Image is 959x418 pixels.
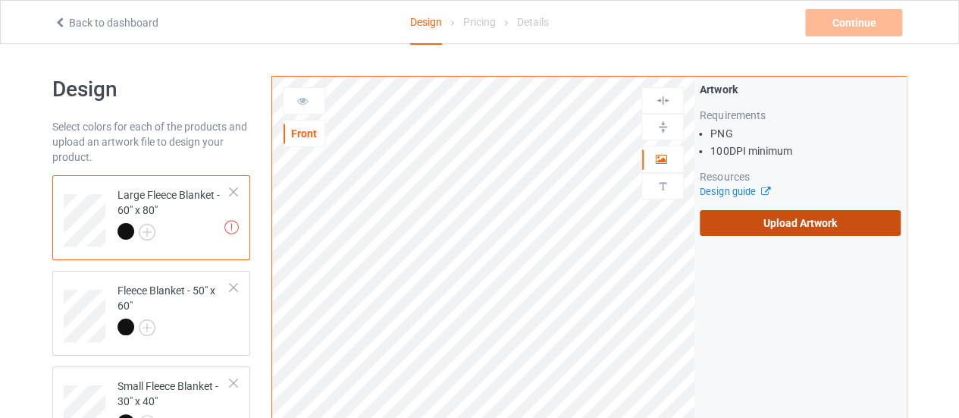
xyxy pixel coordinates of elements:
[656,93,670,108] img: svg%3E%0A
[656,120,670,134] img: svg%3E%0A
[700,186,769,197] a: Design guide
[52,119,250,165] div: Select colors for each of the products and upload an artwork file to design your product.
[118,187,230,239] div: Large Fleece Blanket - 60" x 80"
[700,210,901,236] label: Upload Artwork
[463,1,496,43] div: Pricing
[52,271,250,356] div: Fleece Blanket - 50" x 60"
[224,220,239,234] img: exclamation icon
[118,283,230,335] div: Fleece Blanket - 50" x 60"
[656,179,670,193] img: svg%3E%0A
[710,143,901,159] li: 100 DPI minimum
[700,82,901,97] div: Artwork
[54,17,158,29] a: Back to dashboard
[139,224,155,240] img: svg+xml;base64,PD94bWwgdmVyc2lvbj0iMS4wIiBlbmNvZGluZz0iVVRGLTgiPz4KPHN2ZyB3aWR0aD0iMjJweCIgaGVpZ2...
[710,126,901,141] li: PNG
[52,175,250,260] div: Large Fleece Blanket - 60" x 80"
[284,126,324,141] div: Front
[700,169,901,184] div: Resources
[517,1,549,43] div: Details
[139,319,155,336] img: svg+xml;base64,PD94bWwgdmVyc2lvbj0iMS4wIiBlbmNvZGluZz0iVVRGLTgiPz4KPHN2ZyB3aWR0aD0iMjJweCIgaGVpZ2...
[410,1,442,45] div: Design
[52,76,250,103] h1: Design
[700,108,901,123] div: Requirements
